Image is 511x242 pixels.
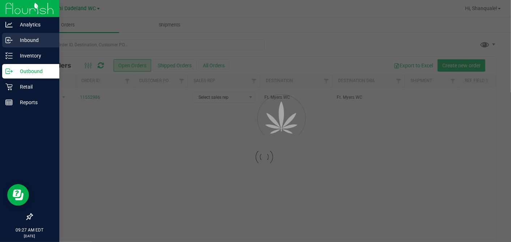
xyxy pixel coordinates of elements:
p: Reports [13,98,56,107]
iframe: Resource center [7,184,29,206]
p: Retail [13,82,56,91]
p: Analytics [13,20,56,29]
p: [DATE] [3,233,56,239]
inline-svg: Reports [5,99,13,106]
p: 09:27 AM EDT [3,227,56,233]
inline-svg: Inventory [5,52,13,59]
inline-svg: Retail [5,83,13,90]
p: Inventory [13,51,56,60]
inline-svg: Inbound [5,37,13,44]
p: Inbound [13,36,56,44]
inline-svg: Analytics [5,21,13,28]
inline-svg: Outbound [5,68,13,75]
p: Outbound [13,67,56,76]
